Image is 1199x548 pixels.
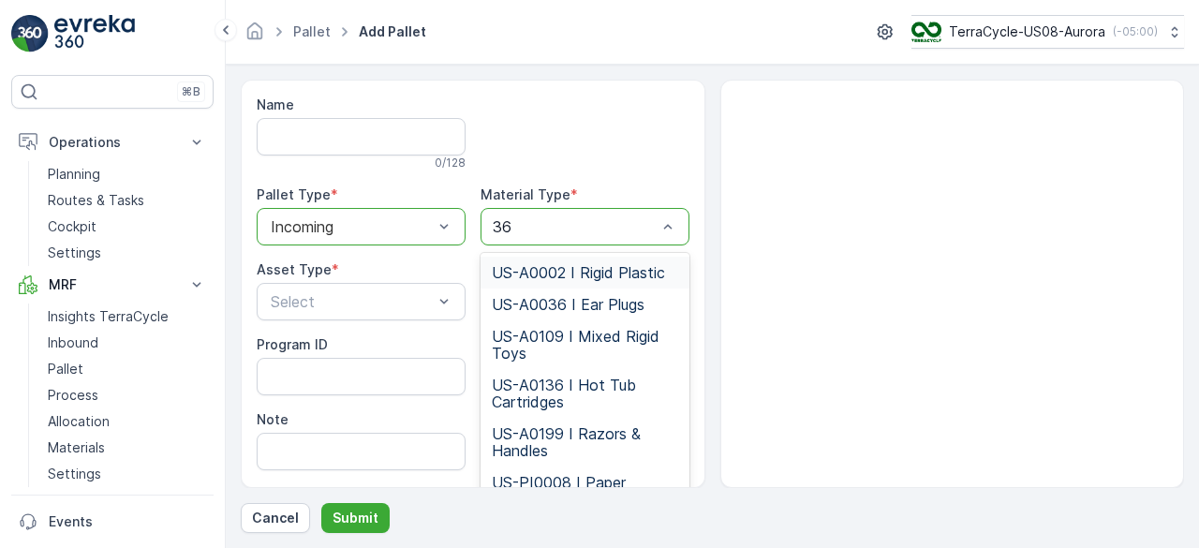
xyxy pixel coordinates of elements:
span: - [98,369,105,385]
a: Planning [40,161,214,187]
a: Cockpit [40,214,214,240]
button: Submit [321,503,390,533]
p: MRF [49,275,176,294]
p: Operations [49,133,176,152]
a: Materials [40,435,214,461]
a: Settings [40,240,214,266]
p: Submit [333,509,378,527]
label: Note [257,411,289,427]
p: Planning [48,165,100,184]
a: Insights TerraCycle [40,304,214,330]
span: Net Weight : [16,369,98,385]
p: Process [48,386,98,405]
a: Settings [40,461,214,487]
span: Add Pallet [355,22,430,41]
span: US-A0002 I Rigid Plastic [492,264,665,281]
span: 35 [110,338,126,354]
img: logo [11,15,49,52]
label: Material Type [481,186,570,202]
span: Name : [16,307,62,323]
span: US-A0036 I Ear Plugs [492,296,644,313]
span: US-A0109 I Mixed Rigid Toys [492,328,678,362]
span: Material : [16,462,80,478]
p: Allocation [48,412,110,431]
label: Program ID [257,336,328,352]
label: Name [257,96,294,112]
label: Asset Type [257,261,332,277]
span: US-PI0008 I Paper products [492,474,678,508]
p: Insights TerraCycle [48,307,169,326]
a: Allocation [40,408,214,435]
a: Homepage [244,28,265,44]
p: Pallet_US08 #8694 [525,16,670,38]
span: Asset Type : [16,431,99,447]
p: 0 / 128 [435,156,466,170]
a: Events [11,503,214,541]
button: Upload File [257,485,413,515]
span: Total Weight : [16,338,110,354]
img: image_ci7OI47.png [911,22,941,42]
button: TerraCycle-US08-Aurora(-05:00) [911,15,1184,49]
p: Pallet [48,360,83,378]
a: Inbound [40,330,214,356]
p: Materials [48,438,105,457]
a: Routes & Tasks [40,187,214,214]
a: Pallet [293,23,331,39]
a: Process [40,382,214,408]
span: US-A0136 I Hot Tub Cartridges [492,377,678,410]
span: Tare Weight : [16,400,105,416]
span: Pallet_US08 #8694 [62,307,185,323]
p: Cancel [252,509,299,527]
p: Routes & Tasks [48,191,144,210]
img: logo_light-DOdMpM7g.png [54,15,135,52]
p: Settings [48,244,101,262]
button: Cancel [241,503,310,533]
p: TerraCycle-US08-Aurora [949,22,1105,41]
p: ⌘B [182,84,200,99]
button: MRF [11,266,214,304]
span: Pallets [99,431,144,447]
label: Pallet Type [257,186,331,202]
a: Pallet [40,356,214,382]
span: 35 [105,400,121,416]
p: ( -05:00 ) [1113,24,1158,39]
span: US-A0199 I Razors & Handles [492,425,678,459]
p: Cockpit [48,217,96,236]
p: Settings [48,465,101,483]
button: Operations [11,124,214,161]
p: Inbound [48,333,98,352]
span: US-PI0389 I RW Universal Waste: 4' EasyPak Jumbo Boxes [80,462,461,478]
p: Events [49,512,206,531]
p: Select [271,290,433,313]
